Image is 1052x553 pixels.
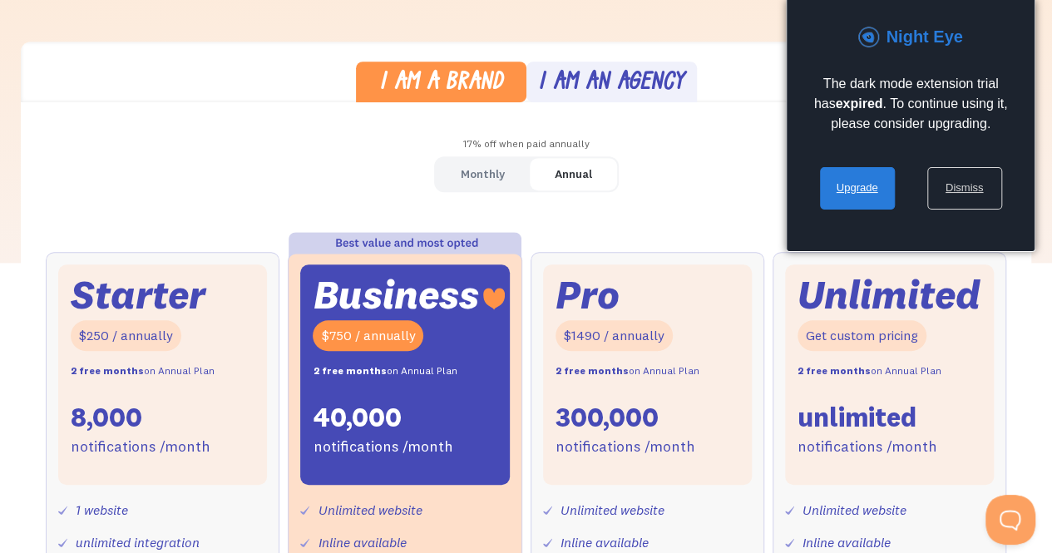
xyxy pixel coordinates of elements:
div: Unlimited website [803,498,906,522]
div: Unlimited website [318,498,422,522]
div: $250 / annually [71,320,181,351]
div: 1 website [76,498,128,522]
a: Dismiss [927,167,1002,210]
div: I am a brand [379,72,503,96]
b: expired [835,96,882,111]
strong: 2 free months [313,364,386,377]
div: Unlimited website [561,498,664,522]
div: notifications /month [798,435,937,459]
div: $750 / annually [313,320,423,351]
div: unlimited [798,400,916,435]
div: Business [313,277,478,313]
div: on Annual Plan [71,359,215,383]
div: 40,000 [313,400,401,435]
div: $1490 / annually [556,320,673,351]
a: Upgrade [820,167,895,210]
div: The dark mode extension trial has . To continue using it, please consider upgrading. [814,74,1008,134]
div: 8,000 [71,400,142,435]
div: Get custom pricing [798,320,926,351]
div: Annual [555,162,592,186]
img: QpBOHpWU8EKOw01CVLsZ3hCGtMpMpR3Q7JvWlKe+PT9H3nZXV5jEh4mKcuDd910bCpdZndFiKKPpeH2KnHRBg+8xZck+n5slv... [858,27,879,47]
strong: 2 free months [556,364,629,377]
div: 17% off when paid annually [21,132,1030,156]
div: Pro [556,277,620,313]
div: notifications /month [71,435,210,459]
div: Night Eye [886,25,962,49]
div: on Annual Plan [556,359,699,383]
div: Starter [71,277,205,313]
div: I am an agency [538,72,684,96]
div: Monthly [461,162,505,186]
div: on Annual Plan [313,359,457,383]
strong: 2 free months [798,364,871,377]
div: 300,000 [556,400,659,435]
div: on Annual Plan [798,359,941,383]
div: notifications /month [313,435,452,459]
div: Unlimited [798,277,980,313]
strong: 2 free months [71,364,144,377]
div: notifications /month [556,435,695,459]
iframe: Toggle Customer Support [985,495,1035,545]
